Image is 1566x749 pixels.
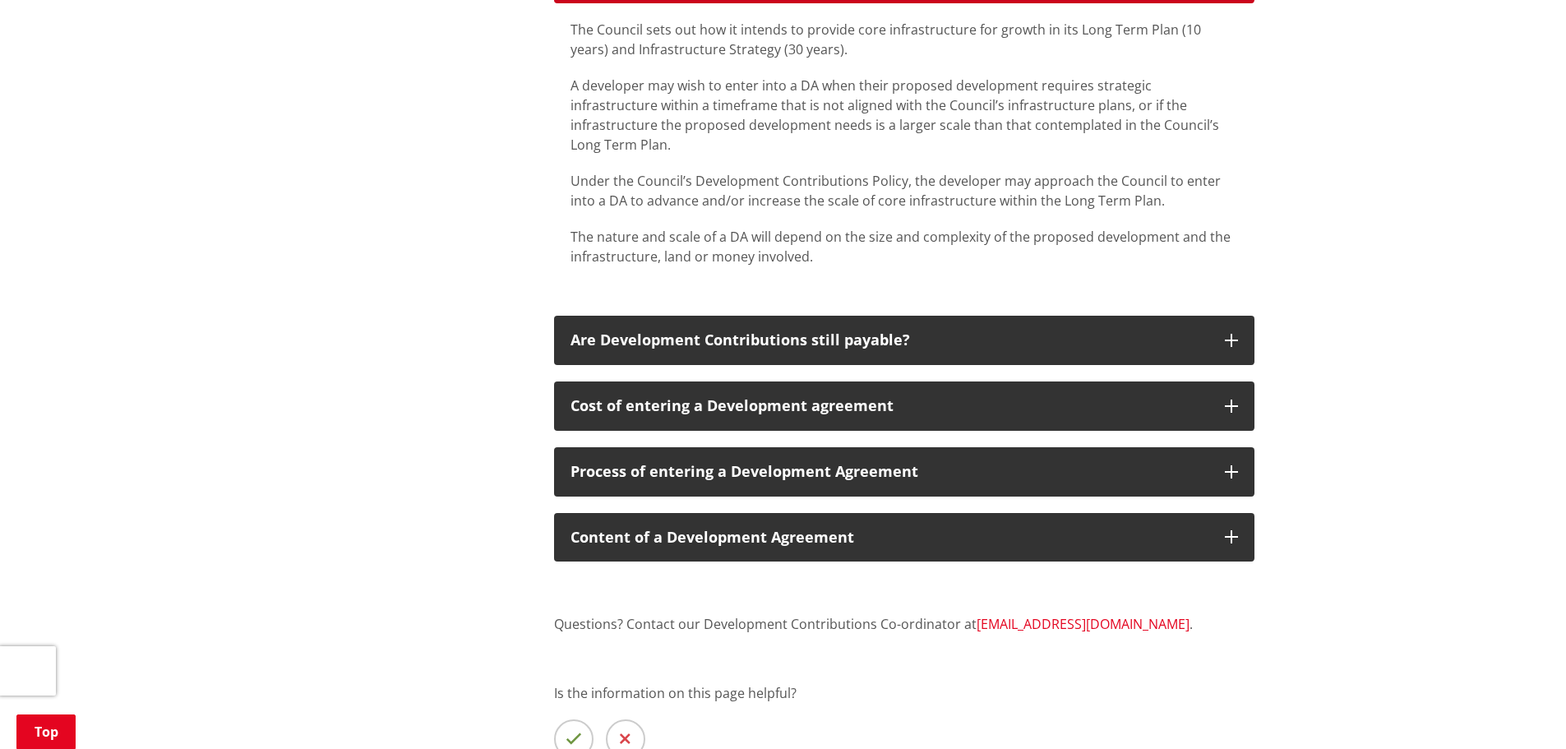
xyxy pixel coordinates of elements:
h3: Content of a Development Agreement [571,529,1208,546]
button: Cost of entering a Development agreement [554,381,1254,431]
p: The Council sets out how it intends to provide core infrastructure for growth in its Long Term Pl... [571,20,1238,59]
h3: Are Development Contributions still payable? [571,332,1208,349]
button: Content of a Development Agreement [554,513,1254,562]
a: [EMAIL_ADDRESS][DOMAIN_NAME] [977,615,1190,633]
p: Is the information on this page helpful? [554,683,1254,703]
button: Are Development Contributions still payable? [554,316,1254,365]
p: The nature and scale of a DA will depend on the size and complexity of the proposed development a... [571,227,1238,266]
a: Top [16,714,76,749]
p: Questions? Contact our Development Contributions Co-ordinator at . [554,614,1254,634]
button: Process of entering a Development Agreement [554,447,1254,497]
h3: Process of entering a Development Agreement [571,464,1208,480]
iframe: Messenger Launcher [1490,680,1550,739]
p: Under the Council’s Development Contributions Policy, the developer may approach the Council to e... [571,171,1238,210]
p: A developer may wish to enter into a DA when their proposed development requires strategic infras... [571,76,1238,155]
h3: Cost of entering a Development agreement [571,398,1208,414]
